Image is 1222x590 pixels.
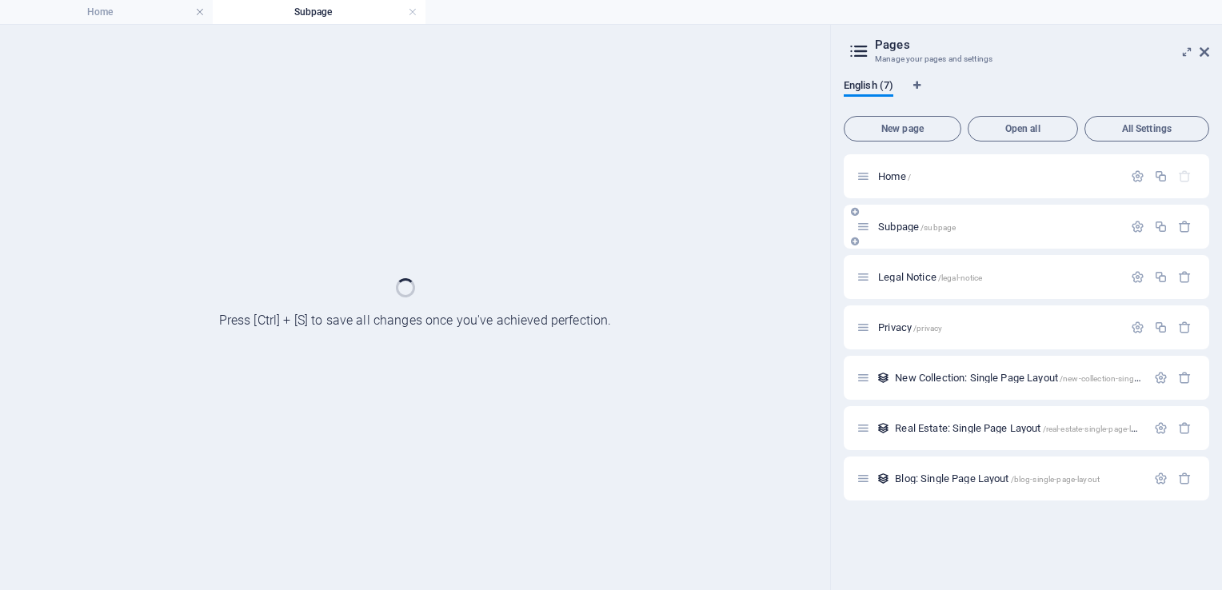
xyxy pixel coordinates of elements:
span: New page [851,124,954,134]
div: Duplicate [1154,270,1168,284]
div: Home/ [873,171,1123,181]
div: Duplicate [1154,321,1168,334]
span: / [908,173,911,181]
div: Privacy/privacy [873,322,1123,333]
div: Remove [1178,220,1192,233]
div: Settings [1131,270,1144,284]
span: Open all [975,124,1071,134]
div: New Collection: Single Page Layout/new-collection-single-page-layout [890,373,1146,383]
div: Remove [1178,321,1192,334]
span: Click to open page [878,221,956,233]
h4: Subpage [213,3,425,21]
div: Remove [1178,421,1192,435]
div: Blog: Single Page Layout/blog-single-page-layout [890,473,1146,484]
div: This layout is used as a template for all items (e.g. a blog post) of this collection. The conten... [877,472,890,485]
div: Duplicate [1154,220,1168,233]
div: Remove [1178,270,1192,284]
span: All Settings [1092,124,1202,134]
div: Subpage/subpage [873,221,1123,232]
span: /subpage [920,223,956,232]
div: Settings [1154,371,1168,385]
h2: Pages [875,38,1209,52]
div: Real Estate: Single Page Layout/real-estate-single-page-layout [890,423,1146,433]
span: /legal-notice [938,273,983,282]
div: Settings [1131,321,1144,334]
div: The startpage cannot be deleted [1178,169,1192,183]
span: Click to open page [878,170,911,182]
span: Click to open page [895,472,1100,484]
h3: Manage your pages and settings [875,52,1177,66]
div: Remove [1178,371,1192,385]
span: Click to open page [878,321,942,333]
div: Settings [1131,220,1144,233]
div: Language Tabs [844,79,1209,110]
button: Open all [968,116,1078,142]
span: /blog-single-page-layout [1011,475,1100,484]
span: /real-estate-single-page-layout [1043,425,1152,433]
div: Settings [1131,169,1144,183]
div: This layout is used as a template for all items (e.g. a blog post) of this collection. The conten... [877,371,890,385]
div: Duplicate [1154,169,1168,183]
span: /new-collection-single-page-layout [1060,374,1185,383]
span: Click to open page [895,372,1184,384]
div: Remove [1178,472,1192,485]
div: Settings [1154,421,1168,435]
button: New page [844,116,961,142]
span: /privacy [913,324,942,333]
div: Settings [1154,472,1168,485]
div: Legal Notice/legal-notice [873,272,1123,282]
span: Click to open page [895,422,1152,434]
button: All Settings [1084,116,1209,142]
span: Click to open page [878,271,982,283]
div: This layout is used as a template for all items (e.g. a blog post) of this collection. The conten... [877,421,890,435]
span: English (7) [844,76,893,98]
